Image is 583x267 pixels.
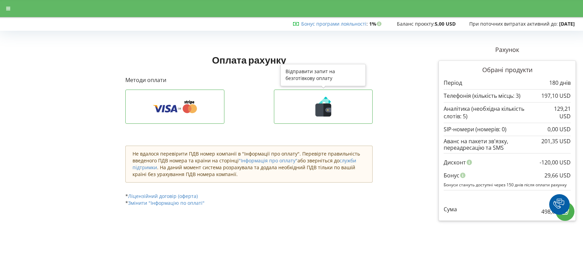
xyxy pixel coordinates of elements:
[125,146,373,183] div: Не вдалося перевірити ПДВ номер компанії в "Інформації про оплату". Перевірте правильність введен...
[369,21,383,27] strong: 1%
[541,138,571,144] div: 201,35 USD
[541,203,571,208] p: 647,66 USD
[549,79,571,87] p: 180 днів
[125,76,373,84] p: Методи оплати
[128,200,205,206] a: Змінити "Інформацію по оплаті"
[444,169,571,182] div: Бонус
[444,205,457,213] p: Сума
[544,169,571,182] div: 29,66 USD
[547,125,571,133] p: 0,00 USD
[541,92,571,100] p: 197,10 USD
[239,157,297,164] a: "Інформація про оплату"
[543,105,571,121] p: 129,21 USD
[280,64,366,86] div: Відправити запит на безготівкову оплату
[469,21,558,27] span: При поточних витратах активний до:
[397,21,435,27] span: Баланс проєкту:
[444,92,520,100] p: Телефонія (кількість місць: 3)
[301,21,366,27] a: Бонус програми лояльності
[540,156,571,169] div: -120,00 USD
[541,208,571,216] p: 498,00 USD
[435,21,456,27] strong: 5,00 USD
[559,21,575,27] strong: [DATE]
[444,182,571,188] p: Бонуси стануть доступні через 150 днів після оплати рахунку
[439,45,576,54] p: Рахунок
[125,54,373,66] h1: Оплата рахунку
[444,138,571,151] div: Аванс на пакети зв'язку, переадресацію та SMS
[444,66,571,75] p: Обрані продукти
[444,105,543,121] p: Аналітика (необхідна кількість слотів: 5)
[301,21,368,27] span: :
[444,156,571,169] div: Дисконт
[444,79,462,87] p: Період
[128,193,198,199] a: Ліцензійний договір (оферта)
[444,125,506,133] p: SIP-номери (номерів: 0)
[133,157,356,171] a: служби підтримки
